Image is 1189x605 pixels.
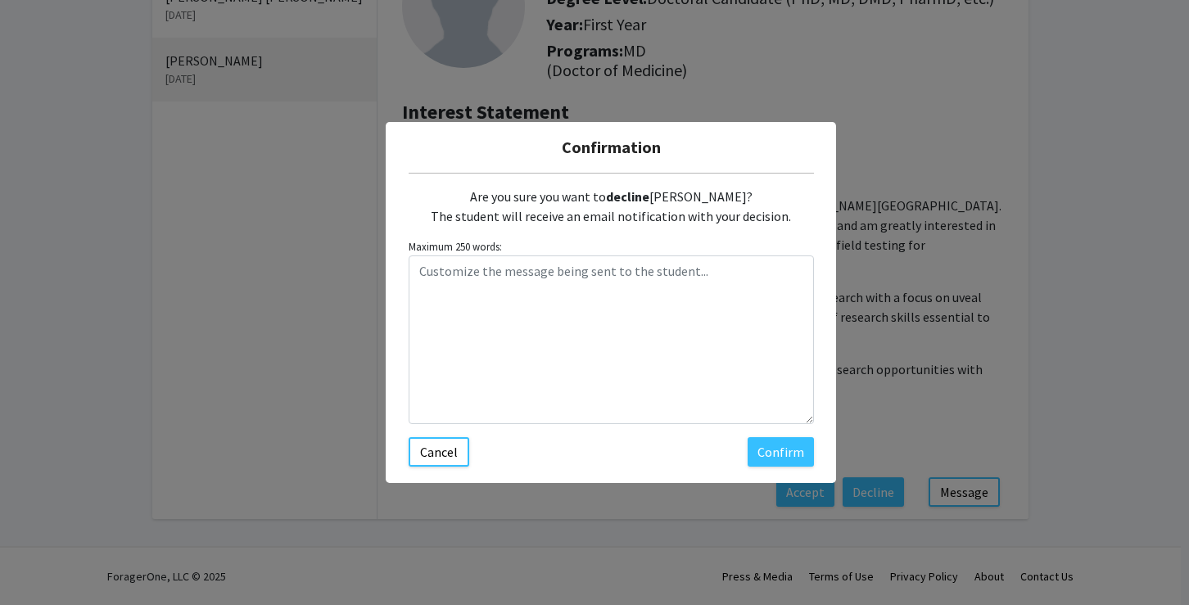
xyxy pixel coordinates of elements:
[748,437,814,467] button: Confirm
[409,239,814,255] small: Maximum 250 words:
[409,174,814,239] div: Are you sure you want to [PERSON_NAME]? The student will receive an email notification with your ...
[606,188,649,205] b: decline
[399,135,823,160] h5: Confirmation
[409,437,469,467] button: Cancel
[409,255,814,424] textarea: Customize the message being sent to the student...
[12,531,70,593] iframe: Chat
